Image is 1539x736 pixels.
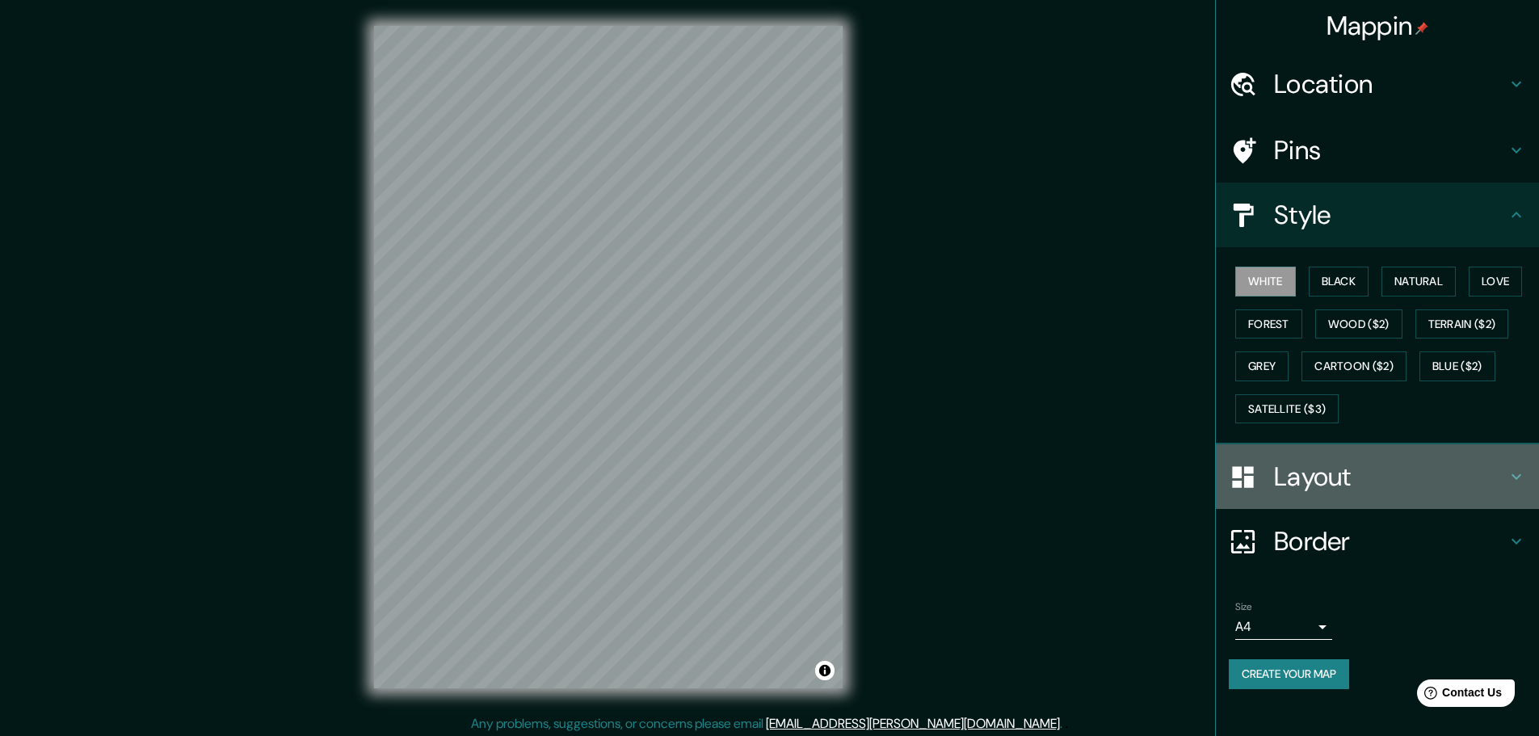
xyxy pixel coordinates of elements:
[766,715,1060,732] a: [EMAIL_ADDRESS][PERSON_NAME][DOMAIN_NAME]
[1301,351,1407,381] button: Cartoon ($2)
[1235,614,1332,640] div: A4
[1062,714,1065,734] div: .
[815,661,835,680] button: Toggle attribution
[1274,525,1507,557] h4: Border
[1381,267,1456,297] button: Natural
[1274,68,1507,100] h4: Location
[1274,199,1507,231] h4: Style
[1235,267,1296,297] button: White
[1216,118,1539,183] div: Pins
[1216,509,1539,574] div: Border
[1274,134,1507,166] h4: Pins
[1327,10,1429,42] h4: Mappin
[1065,714,1068,734] div: .
[1216,183,1539,247] div: Style
[1216,52,1539,116] div: Location
[1395,673,1521,718] iframe: Help widget launcher
[1315,309,1402,339] button: Wood ($2)
[1415,22,1428,35] img: pin-icon.png
[1469,267,1522,297] button: Love
[1309,267,1369,297] button: Black
[1415,309,1509,339] button: Terrain ($2)
[471,714,1062,734] p: Any problems, suggestions, or concerns please email .
[1216,444,1539,509] div: Layout
[1235,351,1289,381] button: Grey
[1235,309,1302,339] button: Forest
[374,26,843,688] canvas: Map
[1229,659,1349,689] button: Create your map
[1235,394,1339,424] button: Satellite ($3)
[1235,600,1252,614] label: Size
[1274,461,1507,493] h4: Layout
[1419,351,1495,381] button: Blue ($2)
